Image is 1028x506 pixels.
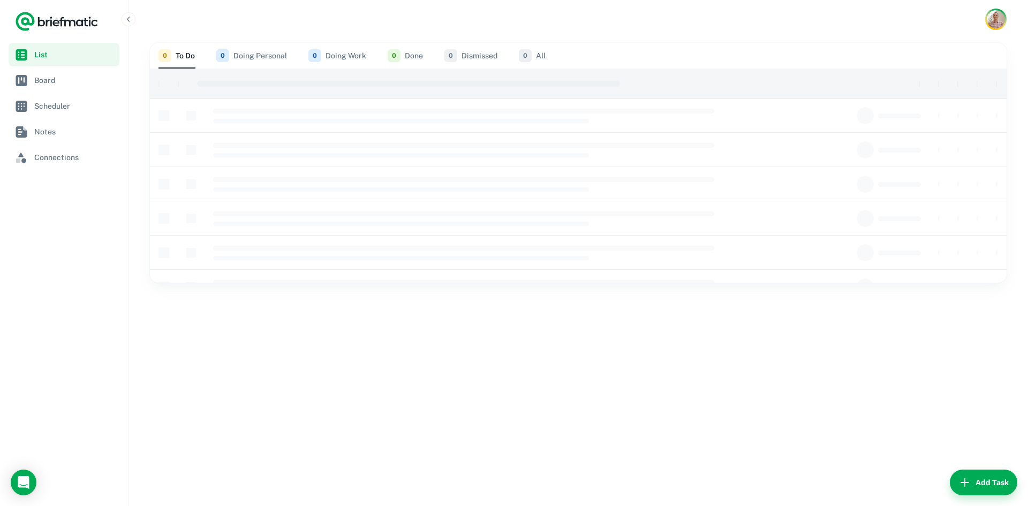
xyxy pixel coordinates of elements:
button: To Do [158,43,195,69]
a: Notes [9,120,119,144]
span: 0 [158,49,171,62]
a: Logo [15,11,99,32]
button: Account button [985,9,1007,30]
span: 0 [519,49,532,62]
span: Notes [34,126,115,138]
button: All [519,43,546,69]
span: Board [34,74,115,86]
img: Rob Mark [987,10,1005,28]
span: List [34,49,115,61]
span: 0 [308,49,321,62]
button: Done [388,43,423,69]
a: List [9,43,119,66]
span: 0 [388,49,400,62]
span: Scheduler [34,100,115,112]
button: Add Task [950,470,1017,495]
div: Load Chat [11,470,36,495]
a: Scheduler [9,94,119,118]
button: Doing Work [308,43,366,69]
button: Dismissed [444,43,497,69]
button: Doing Personal [216,43,287,69]
span: 0 [216,49,229,62]
span: 0 [444,49,457,62]
a: Connections [9,146,119,169]
a: Board [9,69,119,92]
span: Connections [34,152,115,163]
